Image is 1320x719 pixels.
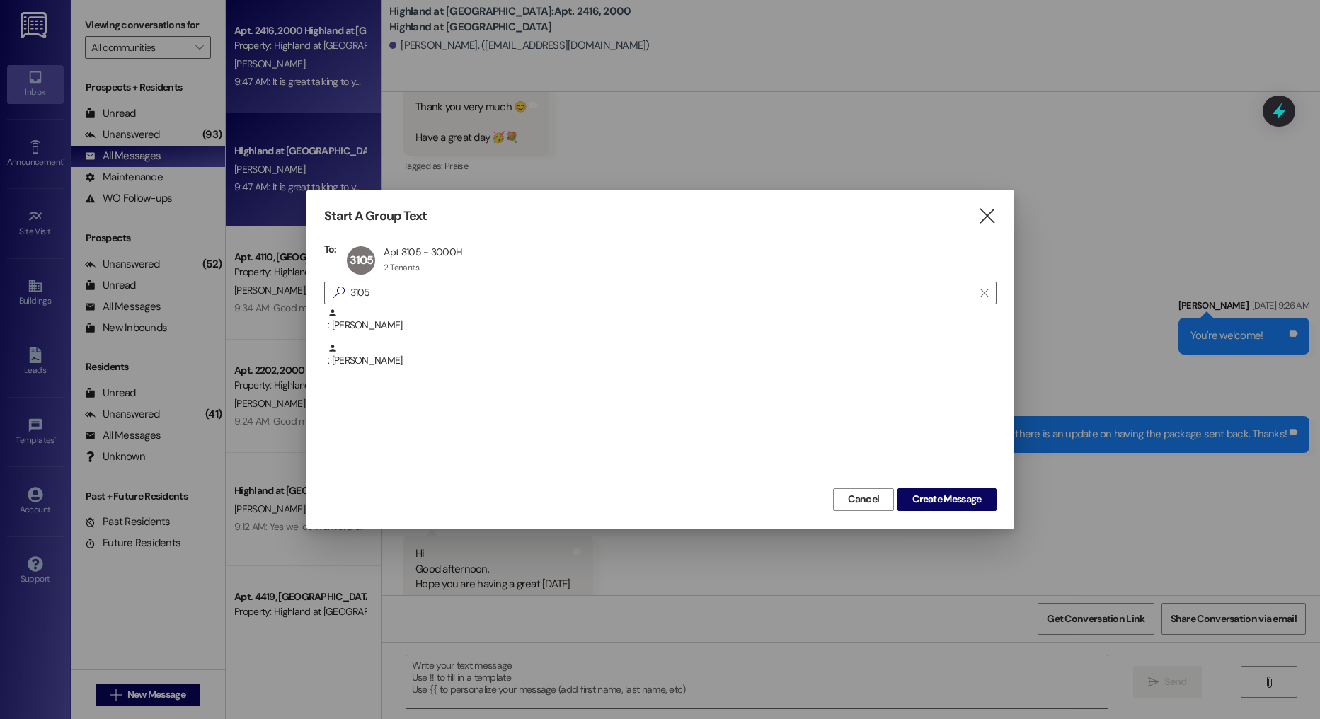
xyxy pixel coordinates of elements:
div: : [PERSON_NAME] [328,308,997,333]
div: : [PERSON_NAME] [324,308,997,343]
span: 3105 [350,253,374,268]
button: Create Message [897,488,996,511]
i:  [977,209,997,224]
button: Clear text [973,282,996,304]
span: Cancel [848,492,879,507]
input: Search for any contact or apartment [350,283,973,303]
i:  [980,287,988,299]
div: Apt 3105 - 3000H [384,246,462,258]
div: : [PERSON_NAME] [324,343,997,379]
div: : [PERSON_NAME] [328,343,997,368]
button: Cancel [833,488,894,511]
div: 2 Tenants [384,262,419,273]
i:  [328,285,350,300]
span: Create Message [912,492,981,507]
h3: To: [324,243,337,255]
h3: Start A Group Text [324,208,427,224]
